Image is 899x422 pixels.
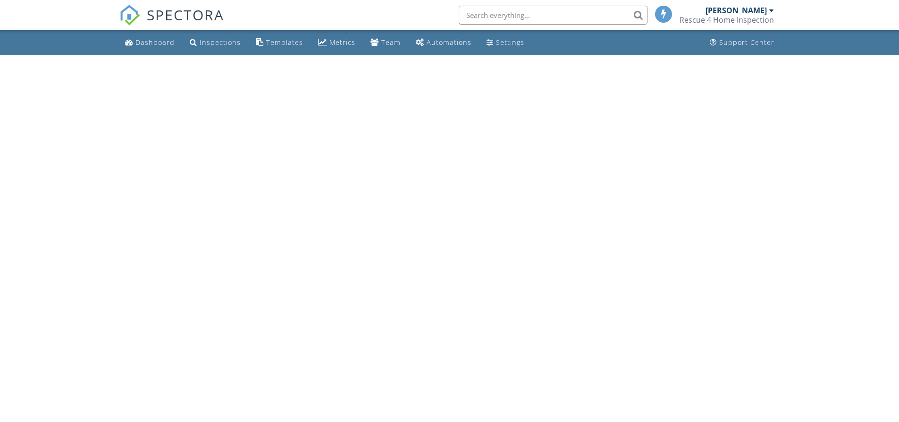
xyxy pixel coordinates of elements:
[266,38,303,47] div: Templates
[252,34,307,52] a: Templates
[381,38,401,47] div: Team
[186,34,244,52] a: Inspections
[412,34,475,52] a: Automations (Basic)
[119,5,140,26] img: The Best Home Inspection Software - Spectora
[329,38,355,47] div: Metrics
[427,38,471,47] div: Automations
[680,15,774,25] div: Rescue 4 Home Inspection
[121,34,178,52] a: Dashboard
[119,13,224,33] a: SPECTORA
[496,38,524,47] div: Settings
[314,34,359,52] a: Metrics
[483,34,528,52] a: Settings
[459,6,647,25] input: Search everything...
[706,6,767,15] div: [PERSON_NAME]
[706,34,778,52] a: Support Center
[200,38,241,47] div: Inspections
[147,5,224,25] span: SPECTORA
[135,38,175,47] div: Dashboard
[367,34,404,52] a: Team
[719,38,774,47] div: Support Center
